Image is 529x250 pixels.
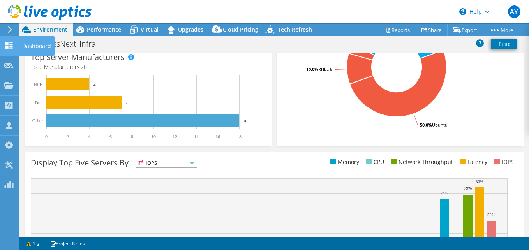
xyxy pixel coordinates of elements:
h4: Total Manufacturers: [31,63,266,71]
text: 12 [173,134,177,139]
text: 74% [441,190,448,195]
tspan: 10.0% [306,66,318,72]
text: HPE [34,82,42,87]
h1: BusinessNext_Infra [25,40,108,48]
span: Cloud Pricing [223,26,258,33]
text: Other [32,118,43,123]
text: 4 [93,82,96,87]
tspan: 50.0% [420,122,432,128]
text: 8 [131,134,133,139]
li: Memory [328,158,359,166]
li: CPU [364,158,384,166]
text: 4 [88,134,90,139]
li: Latency [458,158,487,166]
a: More [483,24,519,36]
text: 18 [237,134,242,139]
a: Project Notes [45,239,90,248]
text: 16 [215,134,220,139]
text: Dell [35,100,43,106]
a: Export [447,24,483,36]
span: AY [508,5,520,18]
a: 1 [21,239,45,248]
div: Dashboard [18,36,55,56]
tspan: RHEL 8 [318,66,332,72]
a: Share [416,24,448,36]
span: IOPS [136,158,197,167]
span: 20 [81,63,87,70]
li: IOPS [492,158,514,166]
span: Performance [87,26,121,33]
text: 0 [45,134,48,139]
h3: Top Server Manufacturers [31,53,125,62]
span: Environment [33,26,67,33]
text: 6 [109,134,112,139]
text: 7 [125,100,128,105]
text: 2 [67,134,69,139]
text: 14 [194,134,199,139]
text: 79% [464,186,472,190]
text: 52% [487,212,495,217]
span: Upgrades [178,26,203,33]
li: Network Throughput [389,158,453,166]
span: Virtual [141,26,159,33]
a: Print [491,39,517,49]
text: 86% [476,179,483,184]
a: Reports [379,24,416,36]
svg: \n [459,8,466,15]
text: 18 [243,118,248,123]
tspan: Ubuntu [432,122,448,128]
text: 10 [151,134,156,139]
span: Tech Refresh [278,26,312,33]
